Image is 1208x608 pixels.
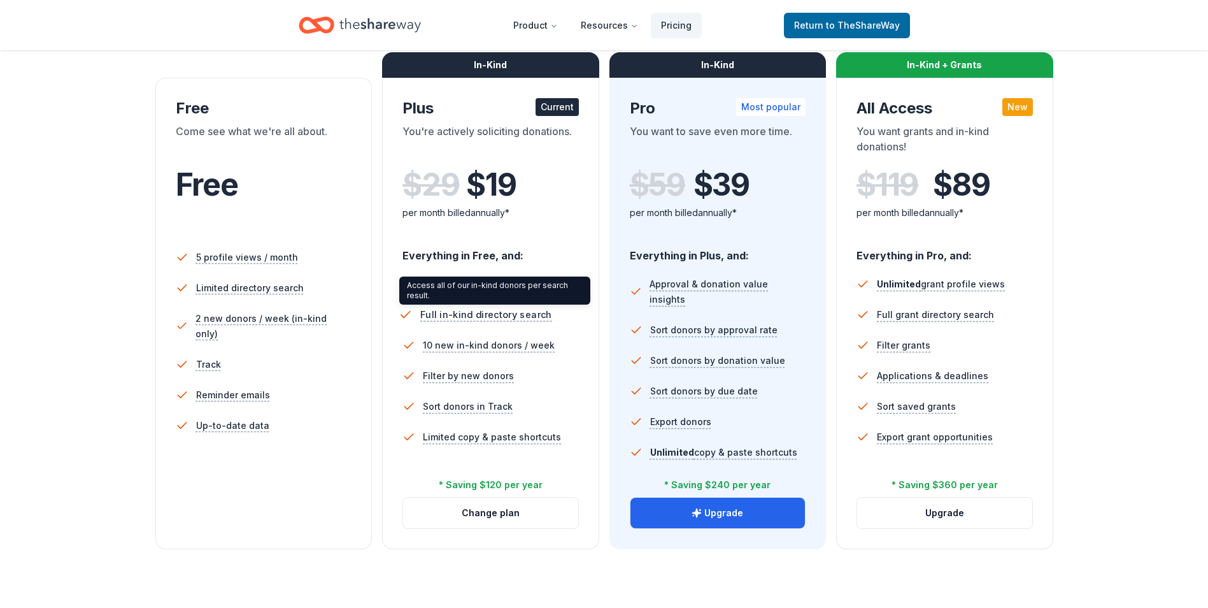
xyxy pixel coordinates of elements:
span: Export donors [650,414,711,430]
div: Current [536,98,579,116]
div: You want grants and in-kind donations! [856,124,1033,159]
nav: Main [503,10,702,40]
span: Sort donors in Track [423,399,513,414]
div: * Saving $360 per year [892,477,998,493]
span: 2 new donors / week (in-kind only) [195,311,352,342]
div: Plus [402,98,579,119]
div: Come see what we're all about. [176,124,352,159]
div: New [1002,98,1033,116]
button: Upgrade [630,498,806,528]
span: grant profile views [877,279,1005,289]
span: Unlimited [650,447,694,458]
button: Resources [571,13,648,38]
div: Most popular [736,98,806,116]
span: Filter by new donors [423,368,514,384]
span: 5 profile views / month [196,250,298,265]
span: Full grant directory search [877,307,994,322]
span: Limited directory search [196,280,304,296]
div: In-Kind [609,52,827,78]
div: Free [176,98,352,119]
a: Home [299,10,421,40]
button: Product [503,13,568,38]
div: You're actively soliciting donations. [402,124,579,159]
span: Return [794,18,900,33]
div: In-Kind + Grants [836,52,1053,78]
div: Everything in Free, and: [402,237,579,264]
span: Export grant opportunities [877,430,993,445]
span: Sort donors by due date [650,384,758,399]
div: Pro [630,98,806,119]
span: $ 39 [693,167,750,203]
span: Track [196,357,221,372]
span: to TheShareWay [826,20,900,31]
span: Free [176,166,238,203]
span: copy & paste shortcuts [650,447,797,458]
button: Change plan [403,498,578,528]
div: * Saving $240 per year [664,477,771,493]
a: Returnto TheShareWay [784,13,910,38]
span: Sort donors by approval rate [650,322,778,338]
div: All Access [856,98,1033,119]
span: Approval & donation value insights [650,277,806,307]
span: $ 19 [466,167,516,203]
span: Up-to-date data [196,418,269,433]
div: * Saving $120 per year [439,477,543,493]
div: In-Kind [382,52,599,78]
span: Limited copy & paste shortcuts [423,430,561,445]
a: Pricing [651,13,702,38]
div: Everything in Plus, and: [630,237,806,264]
div: Everything in Pro, and: [856,237,1033,264]
span: 10 new in-kind donors / week [423,338,555,353]
span: Filter grants [877,338,930,353]
span: Sort saved grants [877,399,956,414]
span: $ 89 [933,167,990,203]
div: Access all of our in-kind donors per search result. [399,277,590,305]
div: per month billed annually* [856,205,1033,221]
div: You want to save even more time. [630,124,806,159]
span: Applications & deadlines [877,368,988,384]
span: Reminder emails [196,387,270,403]
span: Unlimited [877,279,921,289]
button: Upgrade [857,498,1032,528]
span: Full in-kind directory search [420,307,552,323]
span: Sort donors by donation value [650,353,785,368]
div: per month billed annually* [402,205,579,221]
div: per month billed annually* [630,205,806,221]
